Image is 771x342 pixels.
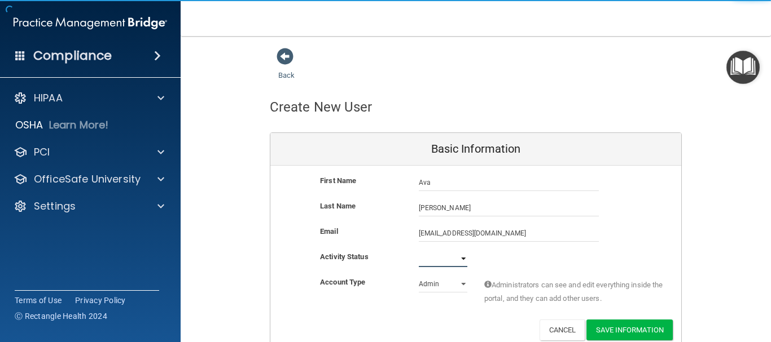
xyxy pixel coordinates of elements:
h4: Create New User [270,100,373,114]
p: HIPAA [34,91,63,105]
p: Learn More! [49,118,109,132]
b: Email [320,227,338,236]
a: Settings [14,199,164,213]
p: PCI [34,145,50,159]
span: Administrators can see and edit everything inside the portal, and they can add other users. [484,278,664,305]
span: Ⓒ Rectangle Health 2024 [15,310,107,322]
a: PCI [14,145,164,159]
a: Back [278,57,295,79]
p: OfficeSafe University [34,172,141,186]
b: Last Name [320,202,356,210]
h4: Compliance [33,48,112,64]
p: OSHA [15,118,43,132]
button: Cancel [540,319,585,340]
div: Basic Information [270,133,681,166]
b: First Name [320,176,356,185]
img: PMB logo [14,12,167,34]
b: Activity Status [320,252,369,261]
a: Privacy Policy [75,295,126,306]
button: Save Information [586,319,673,340]
a: HIPAA [14,91,164,105]
p: Settings [34,199,76,213]
button: Open Resource Center [726,51,760,84]
a: OfficeSafe University [14,172,164,186]
b: Account Type [320,278,365,286]
a: Terms of Use [15,295,62,306]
